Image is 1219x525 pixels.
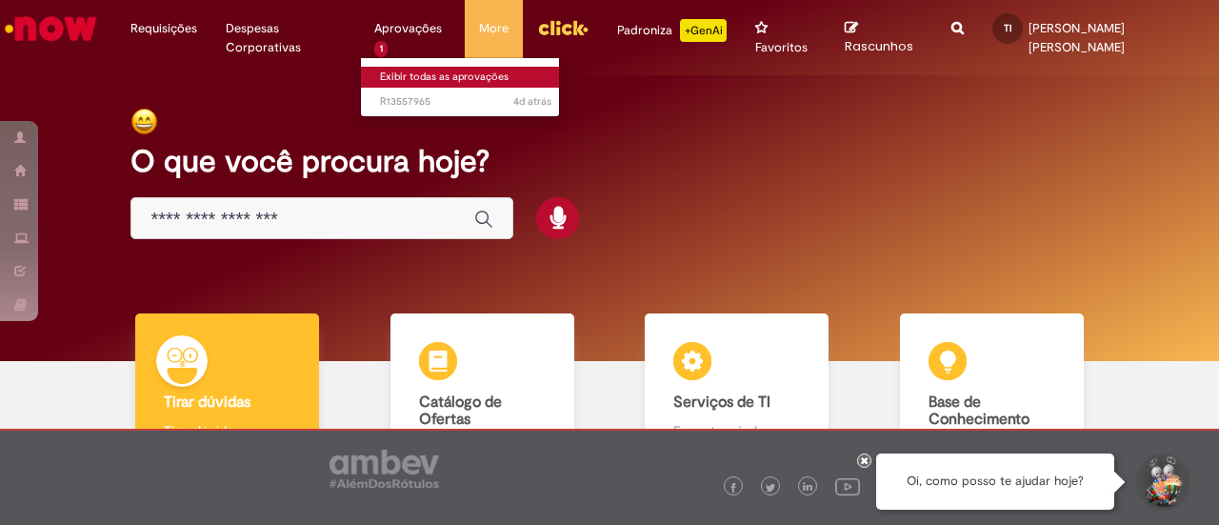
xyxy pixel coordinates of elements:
[1133,454,1190,511] button: Iniciar Conversa de Suporte
[374,19,442,38] span: Aprovações
[929,393,1029,429] b: Base de Conhecimento
[673,393,770,412] b: Serviços de TI
[100,313,355,478] a: Tirar dúvidas Tirar dúvidas com Lupi Assist e Gen Ai
[513,94,551,109] time: 27/09/2025 10:11:48
[537,13,589,42] img: click_logo_yellow_360x200.png
[513,94,551,109] span: 4d atrás
[355,313,610,478] a: Catálogo de Ofertas Abra uma solicitação
[361,91,570,112] a: Aberto R13557965 :
[2,10,100,48] img: ServiceNow
[865,313,1120,478] a: Base de Conhecimento Consulte e aprenda
[673,421,800,440] p: Encontre ajuda
[835,474,860,498] img: logo_footer_youtube.png
[876,454,1114,510] div: Oi, como posso te ajudar hoje?
[330,450,439,488] img: logo_footer_ambev_rotulo_gray.png
[617,19,727,42] div: Padroniza
[680,19,727,42] p: +GenAi
[845,37,913,55] span: Rascunhos
[130,108,158,135] img: happy-face.png
[360,57,560,117] ul: Aprovações
[164,421,290,459] p: Tirar dúvidas com Lupi Assist e Gen Ai
[361,67,570,88] a: Exibir todas as aprovações
[130,19,197,38] span: Requisições
[130,145,1088,178] h2: O que você procura hoje?
[1029,20,1125,55] span: [PERSON_NAME] [PERSON_NAME]
[1004,22,1011,34] span: TI
[374,41,389,57] span: 1
[479,19,509,38] span: More
[803,482,812,494] img: logo_footer_linkedin.png
[729,483,738,493] img: logo_footer_facebook.png
[164,393,250,412] b: Tirar dúvidas
[755,38,808,57] span: Favoritos
[419,393,502,429] b: Catálogo de Ofertas
[226,19,346,57] span: Despesas Corporativas
[845,20,923,55] a: Rascunhos
[766,483,775,493] img: logo_footer_twitter.png
[609,313,865,478] a: Serviços de TI Encontre ajuda
[380,94,551,110] span: R13557965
